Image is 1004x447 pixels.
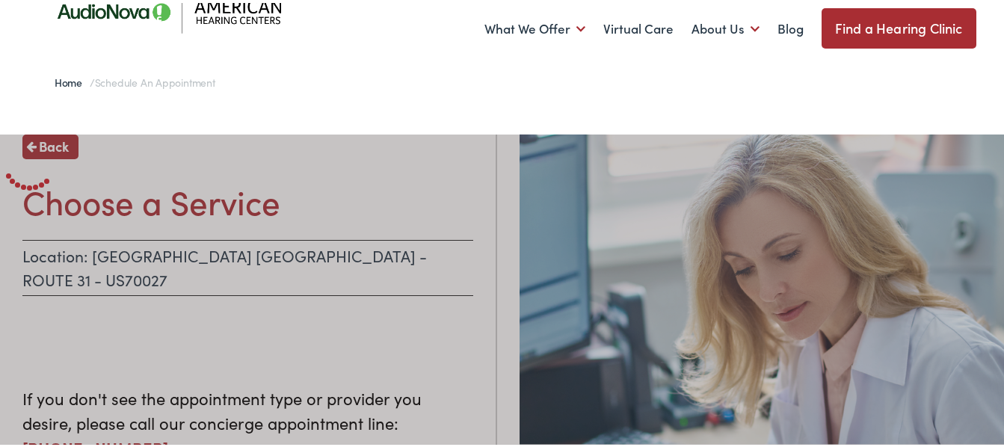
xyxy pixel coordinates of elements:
[95,72,215,87] span: Schedule an Appointment
[55,72,215,87] span: /
[822,5,976,46] a: Find a Hearing Clinic
[55,72,90,87] a: Home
